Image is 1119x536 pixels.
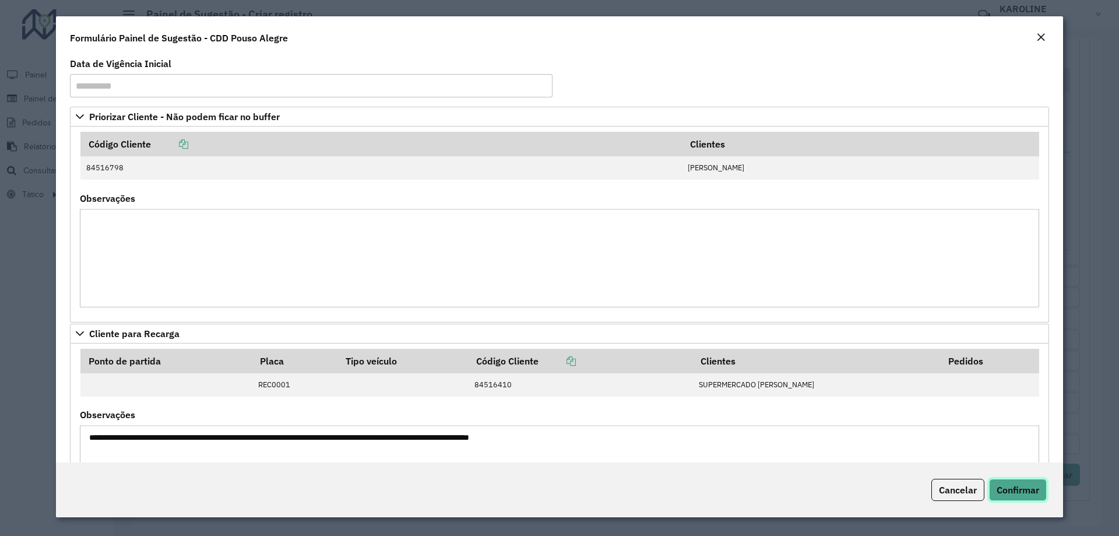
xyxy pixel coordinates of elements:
button: Confirmar [989,479,1047,501]
th: Clientes [692,349,940,373]
td: 84516410 [468,373,692,397]
th: Tipo veículo [338,349,469,373]
span: Confirmar [997,484,1039,496]
a: Cliente para Recarga [70,324,1049,344]
th: Código Cliente [468,349,692,373]
a: Copiar [151,138,188,150]
td: REC0001 [252,373,337,397]
button: Cancelar [931,479,984,501]
label: Observações [80,408,135,422]
th: Ponto de partida [80,349,252,373]
td: 84516798 [80,156,682,180]
button: Close [1033,30,1049,45]
span: Cancelar [939,484,977,496]
label: Data de Vigência Inicial [70,57,171,71]
span: Priorizar Cliente - Não podem ficar no buffer [89,112,280,121]
td: [PERSON_NAME] [682,156,1039,180]
a: Copiar [539,355,576,367]
label: Observações [80,191,135,205]
span: Cliente para Recarga [89,329,180,338]
div: Priorizar Cliente - Não podem ficar no buffer [70,127,1049,323]
th: Pedidos [940,349,1039,373]
h4: Formulário Painel de Sugestão - CDD Pouso Alegre [70,31,288,45]
th: Clientes [682,132,1039,156]
th: Placa [252,349,337,373]
em: Fechar [1036,33,1046,42]
a: Priorizar Cliente - Não podem ficar no buffer [70,107,1049,127]
td: SUPERMERCADO [PERSON_NAME] [692,373,940,397]
th: Código Cliente [80,132,682,156]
